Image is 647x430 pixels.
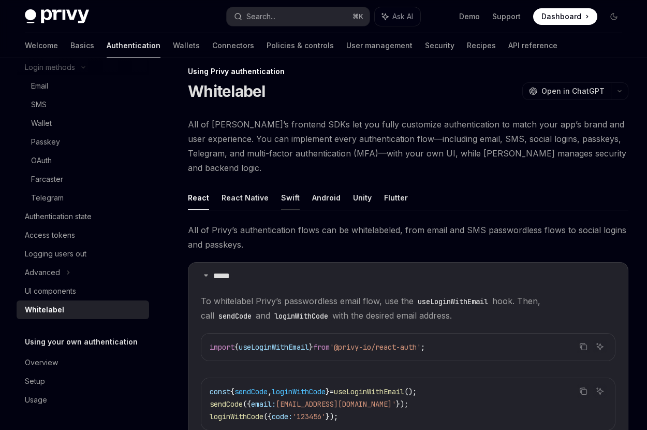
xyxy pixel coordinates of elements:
a: UI components [17,282,149,300]
a: Authentication [107,33,160,58]
div: SMS [31,98,47,111]
h1: Whitelabel [188,82,266,101]
button: Swift [281,185,300,210]
span: ⌘ K [352,12,363,21]
span: } [309,342,313,352]
div: Logging users out [25,248,86,260]
a: Authentication state [17,207,149,226]
div: Whitelabel [25,304,64,316]
button: Copy the contents from the code block [577,384,590,398]
button: Toggle dark mode [606,8,622,25]
span: All of Privy’s authentication flows can be whitelabeled, from email and SMS passwordless flows to... [188,223,628,252]
div: Access tokens [25,229,75,241]
a: Demo [459,11,480,22]
button: Copy the contents from the code block [577,340,590,353]
span: useLoginWithEmail [334,387,404,396]
a: API reference [508,33,557,58]
div: UI components [25,285,76,297]
div: Authentication state [25,210,92,223]
button: Ask AI [593,384,607,398]
a: Farcaster [17,170,149,189]
span: const [210,387,230,396]
span: Ask AI [392,11,413,22]
span: useLoginWithEmail [239,342,309,352]
span: = [330,387,334,396]
a: Basics [70,33,94,58]
a: Whitelabel [17,300,149,319]
span: loginWithCode [210,412,263,421]
a: SMS [17,95,149,114]
button: Unity [353,185,372,210]
span: sendCode [210,399,243,409]
button: Open in ChatGPT [522,82,611,100]
span: } [326,387,330,396]
div: Setup [25,375,45,388]
a: Overview [17,353,149,372]
span: }); [326,412,338,421]
h5: Using your own authentication [25,336,138,348]
button: Ask AI [375,7,420,26]
div: Email [31,80,48,92]
span: To whitelabel Privy’s passwordless email flow, use the hook. Then, call and with the desired emai... [201,294,615,323]
code: useLoginWithEmail [414,296,492,307]
button: Search...⌘K [227,7,370,26]
div: Search... [246,10,275,23]
span: Open in ChatGPT [541,86,605,96]
a: Recipes [467,33,496,58]
a: Policies & controls [267,33,334,58]
span: , [268,387,272,396]
span: ({ [263,412,272,421]
span: '123456' [292,412,326,421]
a: Passkey [17,133,149,151]
img: dark logo [25,9,89,24]
a: Wallet [17,114,149,133]
div: Passkey [31,136,60,148]
a: Wallets [173,33,200,58]
a: Welcome [25,33,58,58]
div: Farcaster [31,173,63,185]
span: loginWithCode [272,387,326,396]
a: User management [346,33,413,58]
button: React Native [222,185,269,210]
div: Usage [25,394,47,406]
a: Access tokens [17,226,149,245]
button: Flutter [384,185,408,210]
button: React [188,185,209,210]
button: Android [312,185,341,210]
a: Connectors [212,33,254,58]
a: Security [425,33,454,58]
div: Advanced [25,266,60,279]
span: code: [272,412,292,421]
code: loginWithCode [270,310,332,322]
a: Telegram [17,189,149,207]
span: ({ [243,399,251,409]
a: Email [17,77,149,95]
a: Usage [17,391,149,409]
span: { [230,387,234,396]
span: ; [421,342,425,352]
div: Telegram [31,192,64,204]
a: Dashboard [533,8,597,25]
span: }); [396,399,408,409]
span: sendCode [234,387,268,396]
div: Wallet [31,117,52,130]
a: Setup [17,372,149,391]
a: Support [492,11,521,22]
span: Dashboard [541,11,581,22]
span: import [210,342,234,352]
span: '@privy-io/react-auth' [330,342,421,352]
div: OAuth [31,154,52,167]
a: Logging users out [17,245,149,263]
code: sendCode [214,310,256,322]
span: [EMAIL_ADDRESS][DOMAIN_NAME]' [276,399,396,409]
span: (); [404,387,417,396]
div: Overview [25,356,58,369]
div: Using Privy authentication [188,66,628,77]
span: from [313,342,330,352]
span: All of [PERSON_NAME]’s frontend SDKs let you fully customize authentication to match your app’s b... [188,117,628,175]
span: { [234,342,239,352]
span: email: [251,399,276,409]
a: OAuth [17,151,149,170]
button: Ask AI [593,340,607,353]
